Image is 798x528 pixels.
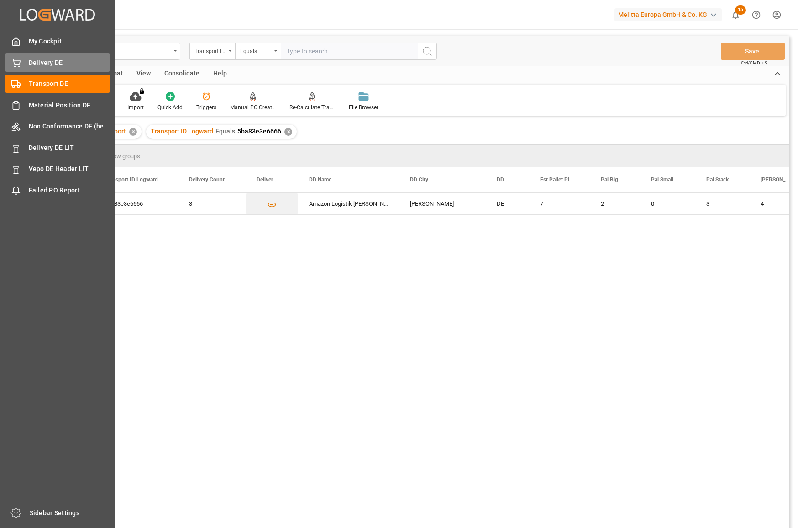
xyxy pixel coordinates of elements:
span: 5ba83e3e6666 [237,128,281,135]
span: Failed PO Report [29,186,110,195]
div: Help [206,66,234,82]
span: Delivery Count [189,176,225,183]
span: Delivery DE [29,58,110,68]
div: Equals [240,45,271,55]
div: View [130,66,157,82]
span: Pal Stack [706,176,729,183]
div: 0 [640,193,695,214]
div: 3 [178,193,246,214]
div: DE [486,193,529,214]
a: Vepo DE Header LIT [5,160,110,178]
div: 7 [529,193,590,214]
button: open menu [189,43,235,60]
span: Pal Big [601,176,618,183]
button: Help Center [746,5,766,25]
a: Non Conformance DE (header) [5,117,110,135]
a: Transport DE [5,75,110,93]
div: ✕ [284,128,292,136]
span: 15 [735,5,746,15]
a: Delivery DE [5,53,110,71]
span: DD Name [309,176,331,183]
a: Material Position DE [5,96,110,114]
span: Material Position DE [29,101,110,110]
div: Triggers [196,103,216,112]
div: 3 [695,193,750,214]
a: My Cockpit [5,32,110,50]
div: Manual PO Creation [230,103,276,112]
span: Transport ID Logward [105,176,158,183]
span: DD Country [497,176,510,183]
button: Melitta Europa GmbH & Co. KG [614,6,725,23]
div: ✕ [129,128,137,136]
div: 2 [590,193,640,214]
input: Type to search [281,43,418,60]
span: Vepo DE Header LIT [29,164,110,174]
span: Sidebar Settings [30,508,111,518]
div: Re-Calculate Transport Costs [289,103,335,112]
span: Non Conformance DE (header) [29,122,110,131]
button: search button [418,43,437,60]
div: 5ba83e3e6666 [94,193,178,214]
div: Amazon Logistik [PERSON_NAME] GmbH [298,193,399,214]
span: My Cockpit [29,37,110,46]
span: Delivery DE LIT [29,143,110,153]
div: Quick Add [157,103,183,112]
a: Failed PO Report [5,181,110,199]
span: [PERSON_NAME] [761,176,791,183]
div: File Browser [349,103,378,112]
span: Est Pallet Pl [540,176,569,183]
span: Ctrl/CMD + S [741,59,767,66]
button: Save [721,43,785,60]
div: Consolidate [157,66,206,82]
span: Pal Small [651,176,673,183]
div: [PERSON_NAME] [399,193,486,214]
div: Melitta Europa GmbH & Co. KG [614,8,722,21]
a: Delivery DE LIT [5,139,110,156]
span: DD City [410,176,428,183]
div: Transport ID Logward [194,45,226,55]
span: Transport ID Logward [151,128,213,135]
button: open menu [235,43,281,60]
span: Equals [215,128,235,135]
button: show 15 new notifications [725,5,746,25]
span: Delivery List [257,176,279,183]
span: Transport DE [29,79,110,89]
